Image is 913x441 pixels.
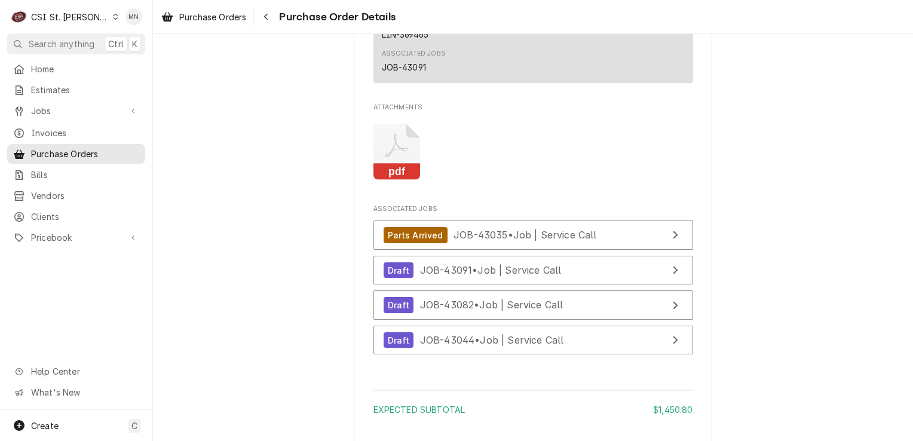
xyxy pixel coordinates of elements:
[31,127,139,139] span: Invoices
[29,38,94,50] span: Search anything
[31,365,138,378] span: Help Center
[382,49,446,59] div: Associated Jobs
[373,405,465,415] span: Expected Subtotal
[31,105,121,117] span: Jobs
[373,290,693,320] a: View Job
[31,63,139,75] span: Home
[179,11,246,23] span: Purchase Orders
[31,231,121,244] span: Pricebook
[7,144,145,164] a: Purchase Orders
[31,148,139,160] span: Purchase Orders
[131,419,137,432] span: C
[373,114,693,189] span: Attachments
[373,103,693,112] span: Attachments
[7,382,145,402] a: Go to What's New
[382,28,429,41] div: LIN-369465
[11,8,27,25] div: CSI St. Louis's Avatar
[125,8,142,25] div: Melissa Nehls's Avatar
[7,101,145,121] a: Go to Jobs
[653,403,693,416] div: $1,450.80
[7,362,145,381] a: Go to Help Center
[454,229,597,241] span: JOB-43035 • Job | Service Call
[373,326,693,355] a: View Job
[373,103,693,189] div: Attachments
[373,220,693,250] a: View Job
[7,80,145,100] a: Estimates
[31,421,59,431] span: Create
[7,207,145,226] a: Clients
[7,33,145,54] button: Search anythingCtrlK
[373,256,693,285] a: View Job
[384,227,448,243] div: Parts Arrived
[11,8,27,25] div: C
[373,403,693,416] div: Subtotal
[31,189,139,202] span: Vendors
[420,264,562,276] span: JOB-43091 • Job | Service Call
[373,204,693,361] div: Associated Jobs
[7,59,145,79] a: Home
[132,38,137,50] span: K
[31,11,109,23] div: CSI St. [PERSON_NAME]
[384,297,414,313] div: Draft
[108,38,124,50] span: Ctrl
[31,210,139,223] span: Clients
[125,8,142,25] div: MN
[7,165,145,185] a: Bills
[382,61,426,73] div: JOB-43091
[275,9,396,25] span: Purchase Order Details
[373,204,693,214] span: Associated Jobs
[157,7,251,27] a: Purchase Orders
[373,385,693,424] div: Amount Summary
[7,186,145,206] a: Vendors
[31,386,138,399] span: What's New
[373,124,421,180] button: pdf
[31,84,139,96] span: Estimates
[256,7,275,26] button: Navigate back
[7,228,145,247] a: Go to Pricebook
[420,299,563,311] span: JOB-43082 • Job | Service Call
[384,262,414,278] div: Draft
[7,123,145,143] a: Invoices
[420,334,564,346] span: JOB-43044 • Job | Service Call
[31,169,139,181] span: Bills
[384,332,414,348] div: Draft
